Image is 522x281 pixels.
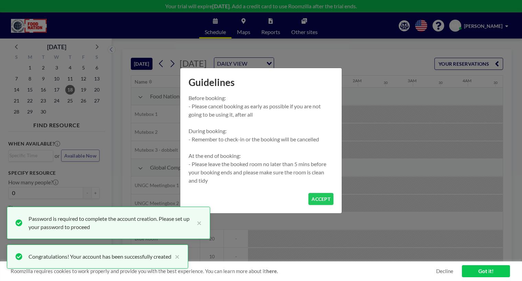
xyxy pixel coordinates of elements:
span: Roomzilla requires cookies to work properly and provide you with the best experience. You can lea... [11,268,436,274]
a: Decline [436,268,453,274]
button: ACCEPT [308,193,333,205]
p: - Remember to check-in or the booking will be cancelled [189,135,333,143]
p: During booking: [189,127,333,135]
p: - Please cancel booking as early as possible if you are not going to be using it, after all [189,102,333,119]
div: Congratulations! Your account has been successfully created [29,252,171,261]
div: Password is required to complete the account creation. Please set up your password to proceed [29,215,193,231]
h1: Guidelines [180,68,342,94]
p: - Please leave the booked room no later than 5 mins before your booking ends and please make sure... [189,160,333,185]
a: here. [266,268,278,274]
button: close [193,215,202,231]
p: At the end of booking: [189,152,333,160]
p: Before booking: [189,94,333,102]
button: close [171,252,180,261]
a: Got it! [462,265,510,277]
